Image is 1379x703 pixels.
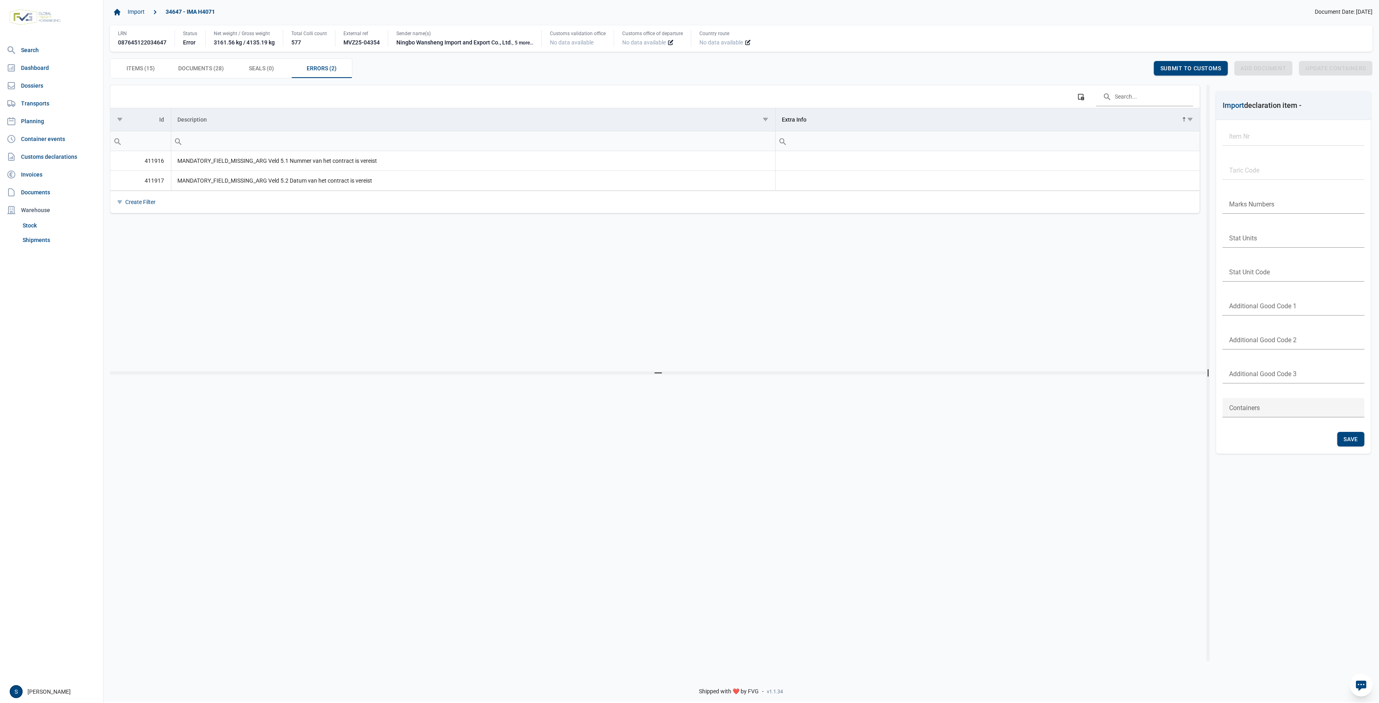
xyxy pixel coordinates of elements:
[775,108,1200,131] td: Column Extra Info
[1344,436,1358,442] span: Save
[550,39,594,46] span: No data available
[10,685,23,698] button: S
[214,30,275,37] div: Net weight / Gross weight
[183,30,197,37] div: Status
[3,149,100,165] a: Customs declarations
[343,38,380,46] div: MVZ25-04354
[118,38,166,46] div: 087645122034647
[171,151,775,171] td: MANDATORY_FIELD_MISSING_ARG Veld 5.1 Nummer van het contract is vereist
[19,218,100,233] a: Stock
[183,38,197,46] div: Error
[396,38,533,47] div: Ningbo Wansheng Import and Export Co., Ltd.
[214,38,275,46] div: 3161.56 kg / 4135.19 kg
[110,108,171,131] td: Column Id
[3,42,100,58] a: Search
[763,116,769,122] span: Show filter options for column 'Description'
[3,184,100,200] a: Documents
[171,170,775,190] td: MANDATORY_FIELD_MISSING_ARG Veld 5.2 Datum van het contract is vereist
[110,371,1206,375] div: Split bar
[171,131,186,151] div: Search box
[396,30,533,37] div: Sender name(s)
[126,63,155,73] span: Items (15)
[622,30,683,37] div: Customs office of departure
[762,688,764,695] span: -
[1223,101,1244,109] span: Import
[6,6,64,28] img: FVG - Global freight forwarding
[3,202,100,218] div: Warehouse
[117,116,123,122] span: Show filter options for column 'Id'
[776,131,790,151] div: Search box
[19,233,100,247] a: Shipments
[118,30,166,37] div: LRN
[776,131,1200,151] input: Filter cell
[307,63,337,73] span: Errors (2)
[1315,8,1373,16] span: Document Date: [DATE]
[512,40,533,46] small: , 5 more...
[3,113,100,129] a: Planning
[699,688,759,695] span: Shipped with ❤️ by FVG
[110,170,171,190] td: 411917
[3,166,100,183] a: Invoices
[171,131,775,151] input: Filter cell
[782,116,807,123] div: Extra Info
[124,5,148,19] a: Import
[110,151,171,171] td: 411916
[291,30,327,37] div: Total Colli count
[3,60,100,76] a: Dashboard
[1223,100,1301,111] div: declaration item -
[291,38,327,46] div: 577
[1074,89,1088,104] div: Column Chooser
[249,63,274,73] span: Seals (0)
[1187,116,1193,122] span: Show filter options for column 'Extra Info'
[171,108,775,131] td: Column Description
[3,95,100,112] a: Transports
[3,131,100,147] a: Container events
[1337,432,1364,446] div: Save
[178,63,224,73] span: Documents (28)
[160,116,164,123] div: Id
[162,5,218,19] a: 34647 - IMA H4071
[110,131,125,151] div: Search box
[1206,85,1210,661] div: Split bar
[10,685,98,698] div: [PERSON_NAME]
[622,38,666,46] span: No data available
[1160,65,1221,72] span: Submit to customs
[117,85,1193,108] div: Data grid toolbar
[110,85,1200,213] div: Data grid with 2 rows and 3 columns
[110,131,171,151] input: Filter cell
[550,30,606,37] div: Customs validation office
[3,78,100,94] a: Dossiers
[767,688,783,695] span: v1.1.34
[699,30,751,37] div: Country route
[699,38,743,46] span: No data available
[178,116,207,123] div: Description
[1154,61,1228,76] div: Submit to customs
[1096,87,1193,106] input: Search in the data grid
[125,198,156,206] div: Create Filter
[343,30,380,37] div: External ref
